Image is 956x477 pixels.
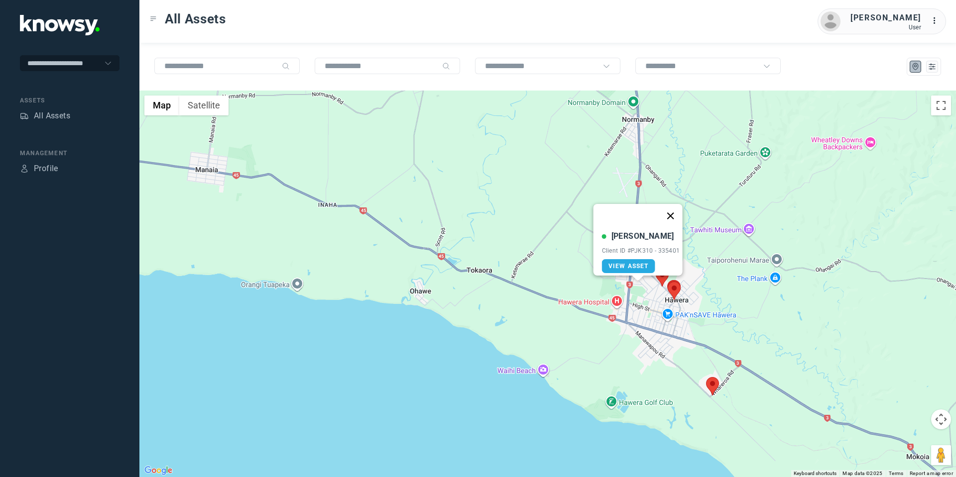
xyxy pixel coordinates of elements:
a: Open this area in Google Maps (opens a new window) [142,464,175,477]
img: Google [142,464,175,477]
div: User [850,24,921,31]
span: Map data ©2025 [842,471,883,476]
img: avatar.png [821,11,840,31]
div: Search [282,62,290,70]
div: Profile [20,164,29,173]
div: : [931,15,943,27]
span: View Asset [608,263,649,270]
div: Assets [20,111,29,120]
a: ProfileProfile [20,163,58,175]
a: Terms (opens in new tab) [889,471,904,476]
button: Map camera controls [931,409,951,429]
button: Close [658,204,682,228]
a: Report a map error [910,471,953,476]
button: Show satellite imagery [179,95,229,115]
a: AssetsAll Assets [20,110,70,122]
div: Search [442,62,450,70]
div: : [931,15,943,28]
div: Map [911,62,920,71]
button: Toggle fullscreen view [931,95,951,115]
button: Keyboard shortcuts [794,470,836,477]
div: Client ID #PJK310 - 335401 [602,247,680,254]
div: All Assets [34,110,70,122]
img: Application Logo [20,15,100,35]
div: Assets [20,96,119,105]
a: View Asset [602,259,655,273]
tspan: ... [932,17,942,24]
div: [PERSON_NAME] [611,230,674,242]
div: List [928,62,937,71]
span: All Assets [165,10,226,28]
div: [PERSON_NAME] [850,12,921,24]
div: Management [20,149,119,158]
button: Show street map [144,95,179,115]
button: Drag Pegman onto the map to open Street View [931,445,951,465]
div: Toggle Menu [150,15,157,22]
div: Profile [34,163,58,175]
